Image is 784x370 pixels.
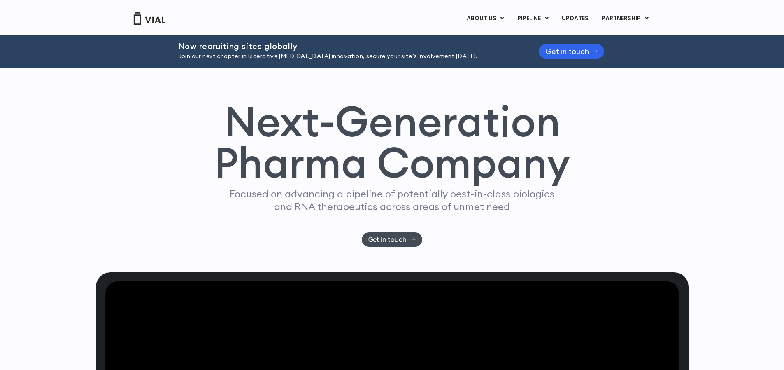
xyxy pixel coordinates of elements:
[133,12,166,25] img: Vial Logo
[226,187,558,213] p: Focused on advancing a pipeline of potentially best-in-class biologics and RNA therapeutics acros...
[460,12,510,26] a: ABOUT USMenu Toggle
[178,52,518,61] p: Join our next chapter in ulcerative [MEDICAL_DATA] innovation, secure your site’s involvement [DA...
[214,101,570,184] h1: Next-Generation Pharma Company
[539,44,605,59] a: Get in touch
[178,42,518,51] h2: Now recruiting sites globally
[511,12,555,26] a: PIPELINEMenu Toggle
[595,12,655,26] a: PARTNERSHIPMenu Toggle
[545,48,589,54] span: Get in touch
[555,12,595,26] a: UPDATES
[362,232,422,247] a: Get in touch
[368,237,407,243] span: Get in touch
